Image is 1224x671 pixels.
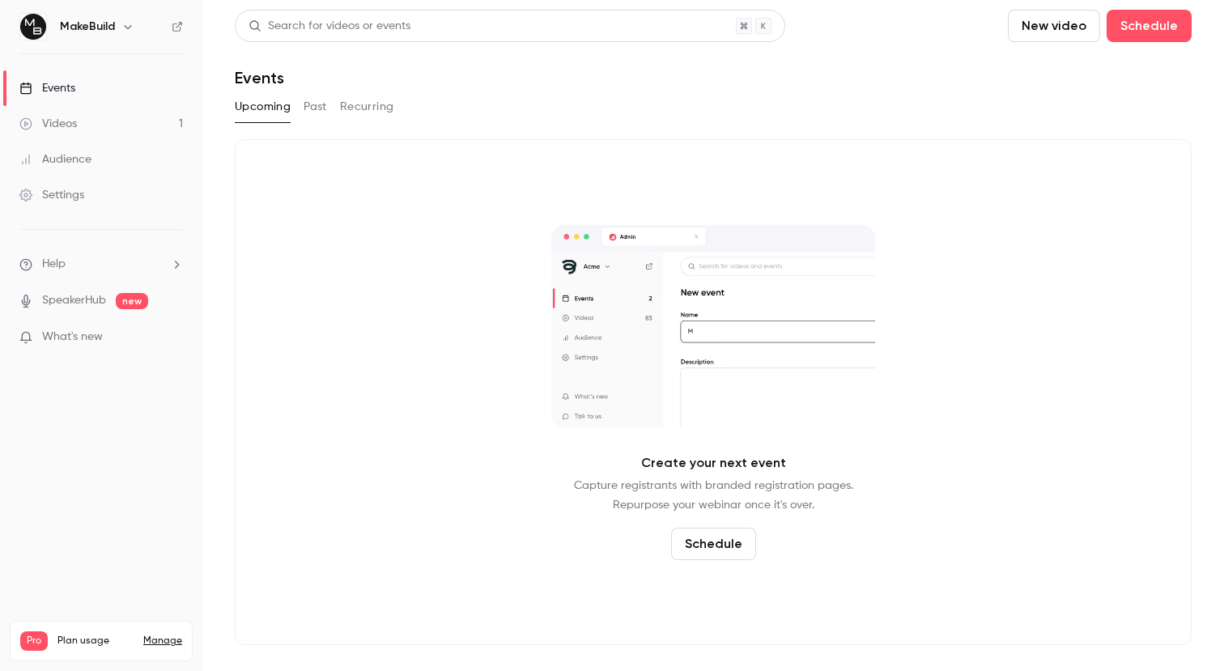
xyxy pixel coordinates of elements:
div: Search for videos or events [249,18,410,35]
button: Upcoming [235,94,291,120]
div: Videos [19,116,77,132]
span: Pro [20,631,48,651]
button: Schedule [1107,10,1192,42]
div: Settings [19,187,84,203]
img: MakeBuild [20,14,46,40]
a: SpeakerHub [42,292,106,309]
p: Create your next event [641,453,786,473]
button: Recurring [340,94,394,120]
iframe: Noticeable Trigger [164,330,183,345]
div: Events [19,80,75,96]
p: Capture registrants with branded registration pages. Repurpose your webinar once it's over. [574,476,853,515]
span: Help [42,256,66,273]
span: Plan usage [57,635,134,648]
h1: Events [235,68,284,87]
div: Audience [19,151,91,168]
button: Past [304,94,327,120]
button: New video [1008,10,1100,42]
h6: MakeBuild [60,19,115,35]
a: Manage [143,635,182,648]
span: new [116,293,148,309]
button: Schedule [671,528,756,560]
li: help-dropdown-opener [19,256,183,273]
span: What's new [42,329,103,346]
